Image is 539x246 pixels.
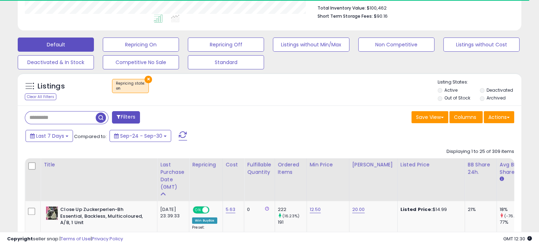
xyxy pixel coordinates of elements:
[358,38,434,52] button: Non Competitive
[60,206,146,228] b: Close Up Zuckerperlen-Bh Essential, Backless, Multicoloured, A/B, 1 Unit
[447,148,514,155] div: Displaying 1 to 25 of 309 items
[120,132,162,139] span: Sep-24 - Sep-30
[486,87,513,93] label: Deactivated
[247,206,269,213] div: 0
[36,132,64,139] span: Last 7 Days
[484,111,514,123] button: Actions
[273,38,349,52] button: Listings without Min/Max
[7,235,33,242] strong: Copyright
[318,5,366,11] b: Total Inventory Value:
[454,114,476,121] span: Columns
[208,207,220,213] span: OFF
[38,81,65,91] h5: Listings
[278,219,307,225] div: 191
[116,81,145,91] span: Repricing state :
[188,38,264,52] button: Repricing Off
[282,213,299,219] small: (16.23%)
[310,161,346,168] div: Min Price
[18,38,94,52] button: Default
[192,225,217,241] div: Preset:
[193,207,202,213] span: ON
[444,95,470,101] label: Out of Stock
[468,161,494,176] div: BB Share 24h.
[103,38,179,52] button: Repricing On
[25,93,56,100] div: Clear All Filters
[318,3,509,12] li: $100,462
[112,111,140,124] button: Filters
[226,161,241,168] div: Cost
[247,161,271,176] div: Fulfillable Quantity
[278,161,304,176] div: Ordered Items
[468,206,491,213] div: 21%
[160,206,184,219] div: [DATE] 23:39:33
[7,236,123,242] div: seller snap | |
[74,133,107,140] span: Compared to:
[110,130,171,142] button: Sep-24 - Sep-30
[486,95,505,101] label: Archived
[192,161,220,168] div: Repricing
[278,206,307,213] div: 222
[400,161,462,168] div: Listed Price
[400,206,459,213] div: $14.99
[92,235,123,242] a: Privacy Policy
[374,13,388,19] span: $90.16
[443,38,520,52] button: Listings without Cost
[503,235,532,242] span: 2025-10-9 12:30 GMT
[500,219,528,225] div: 77%
[438,79,521,86] p: Listing States:
[226,206,236,213] a: 5.63
[26,130,73,142] button: Last 7 Days
[444,87,457,93] label: Active
[352,161,394,168] div: [PERSON_NAME]
[500,206,528,213] div: 18%
[500,176,504,182] small: Avg BB Share.
[500,161,526,176] div: Avg BB Share
[188,55,264,69] button: Standard
[449,111,483,123] button: Columns
[45,206,58,221] img: 61l0sHFSoZL._SL40_.jpg
[18,55,94,69] button: Deactivated & In Stock
[160,161,186,191] div: Last Purchase Date (GMT)
[145,76,152,83] button: ×
[352,206,365,213] a: 20.00
[44,161,154,168] div: Title
[411,111,448,123] button: Save View
[116,86,145,91] div: on
[103,55,179,69] button: Competitive No Sale
[61,235,91,242] a: Terms of Use
[310,206,321,213] a: 12.50
[318,13,373,19] b: Short Term Storage Fees:
[400,206,433,213] b: Listed Price:
[504,213,524,219] small: (-76.62%)
[192,217,217,224] div: Win BuyBox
